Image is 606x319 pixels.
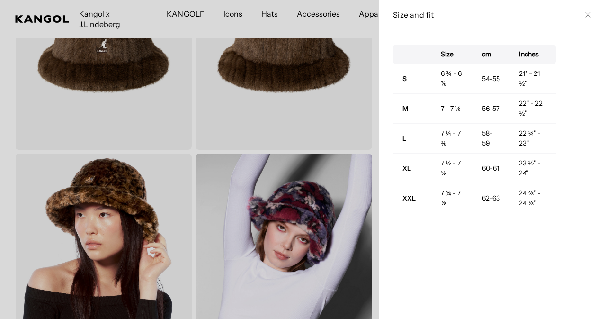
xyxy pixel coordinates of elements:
[431,94,472,124] td: 7 - 7 ⅛
[402,194,416,202] strong: XXL
[509,94,556,124] td: 22" - 22 ½"
[402,104,409,113] strong: M
[509,183,556,213] td: 24 ⅜" - 24 ⅞"
[431,154,472,183] td: 7 ½ - 7 ⅝
[402,134,406,143] strong: L
[509,45,556,64] th: Inches
[431,45,472,64] th: Size
[509,154,556,183] td: 23 ½" - 24"
[509,124,556,154] td: 22 ¾" - 23"
[393,9,580,20] h3: Size and fit
[402,74,407,83] strong: S
[509,64,556,94] td: 21" - 21 ½"
[472,94,510,124] td: 56-57
[472,45,510,64] th: cm
[472,154,510,183] td: 60-61
[431,183,472,213] td: 7 ¾ - 7 ⅞
[472,183,510,213] td: 62-63
[431,124,472,154] td: 7 ¼ - 7 ⅜
[472,124,510,154] td: 58-59
[431,64,472,94] td: 6 ¾ - 6 ⅞
[402,164,411,173] strong: XL
[472,64,510,94] td: 54-55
